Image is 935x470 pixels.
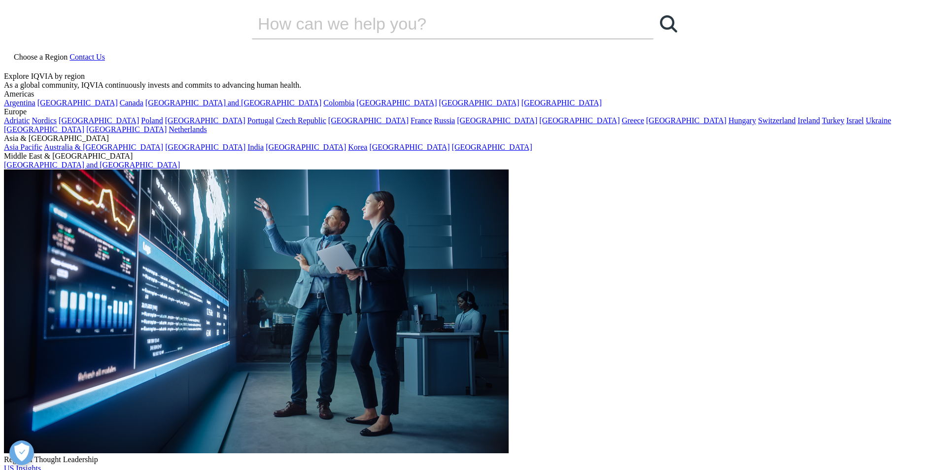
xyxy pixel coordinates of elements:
a: Hungary [728,116,756,125]
a: Buscar [654,9,683,38]
a: [GEOGRAPHIC_DATA] [266,143,346,151]
a: Australia & [GEOGRAPHIC_DATA] [44,143,163,151]
a: [GEOGRAPHIC_DATA] [328,116,409,125]
a: Ukraine [866,116,892,125]
div: Explore IQVIA by region [4,72,931,81]
a: France [411,116,432,125]
a: Poland [141,116,163,125]
a: [GEOGRAPHIC_DATA] [452,143,532,151]
a: [GEOGRAPHIC_DATA] [37,99,118,107]
div: As a global community, IQVIA continuously invests and commits to advancing human health. [4,81,931,90]
a: [GEOGRAPHIC_DATA] [59,116,139,125]
span: Choose a Region [14,53,68,61]
a: Russia [434,116,455,125]
a: Canada [120,99,143,107]
a: Israel [846,116,864,125]
a: [GEOGRAPHIC_DATA] [165,116,245,125]
a: [GEOGRAPHIC_DATA] [165,143,245,151]
a: [GEOGRAPHIC_DATA] and [GEOGRAPHIC_DATA] [145,99,321,107]
div: Regional Thought Leadership [4,455,931,464]
img: 2093_analyzing-data-using-big-screen-display-and-laptop.png [4,169,509,453]
input: Buscar [252,9,625,38]
a: Colombia [323,99,354,107]
a: Portugal [247,116,274,125]
a: [GEOGRAPHIC_DATA] [457,116,537,125]
a: Switzerland [758,116,796,125]
a: [GEOGRAPHIC_DATA] [521,99,602,107]
a: Czech Republic [276,116,326,125]
a: Nordics [32,116,57,125]
div: Middle East & [GEOGRAPHIC_DATA] [4,152,931,161]
button: Abrir preferencias [9,440,34,465]
a: [GEOGRAPHIC_DATA] [86,125,167,134]
a: [GEOGRAPHIC_DATA] [4,125,84,134]
a: [GEOGRAPHIC_DATA] [369,143,450,151]
a: India [247,143,264,151]
a: Argentina [4,99,35,107]
div: Europe [4,107,931,116]
a: [GEOGRAPHIC_DATA] [439,99,519,107]
svg: Search [660,15,677,33]
div: Asia & [GEOGRAPHIC_DATA] [4,134,931,143]
a: [GEOGRAPHIC_DATA] and [GEOGRAPHIC_DATA] [4,161,180,169]
a: Netherlands [169,125,207,134]
a: Turkey [822,116,844,125]
a: Greece [622,116,644,125]
a: Ireland [797,116,820,125]
div: Americas [4,90,931,99]
a: Contact Us [69,53,105,61]
a: Adriatic [4,116,30,125]
a: [GEOGRAPHIC_DATA] [356,99,437,107]
a: Asia Pacific [4,143,42,151]
a: Korea [348,143,367,151]
a: [GEOGRAPHIC_DATA] [539,116,620,125]
a: [GEOGRAPHIC_DATA] [646,116,727,125]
